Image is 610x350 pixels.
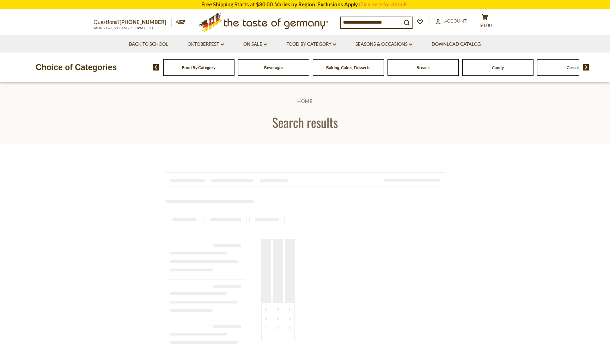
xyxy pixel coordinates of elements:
[359,1,409,7] a: Click here for details.
[286,41,336,48] a: Food By Category
[474,14,495,31] button: $0.00
[22,114,588,130] h1: Search results
[93,26,153,30] span: MON - FRI, 9:00AM - 5:00PM (EST)
[182,65,215,70] a: Food By Category
[480,23,492,28] span: $0.00
[567,65,579,70] a: Cereal
[188,41,224,48] a: Oktoberfest
[444,18,467,24] span: Account
[492,65,504,70] a: Candy
[326,65,370,70] a: Baking, Cakes, Desserts
[432,41,481,48] a: Download Catalog
[355,41,412,48] a: Seasons & Occasions
[435,17,467,25] a: Account
[583,64,590,70] img: next arrow
[153,64,159,70] img: previous arrow
[93,18,172,27] p: Questions?
[120,19,166,25] a: [PHONE_NUMBER]
[243,41,267,48] a: On Sale
[416,65,429,70] a: Breads
[297,98,313,104] a: Home
[129,41,168,48] a: Back to School
[264,65,283,70] a: Beverages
